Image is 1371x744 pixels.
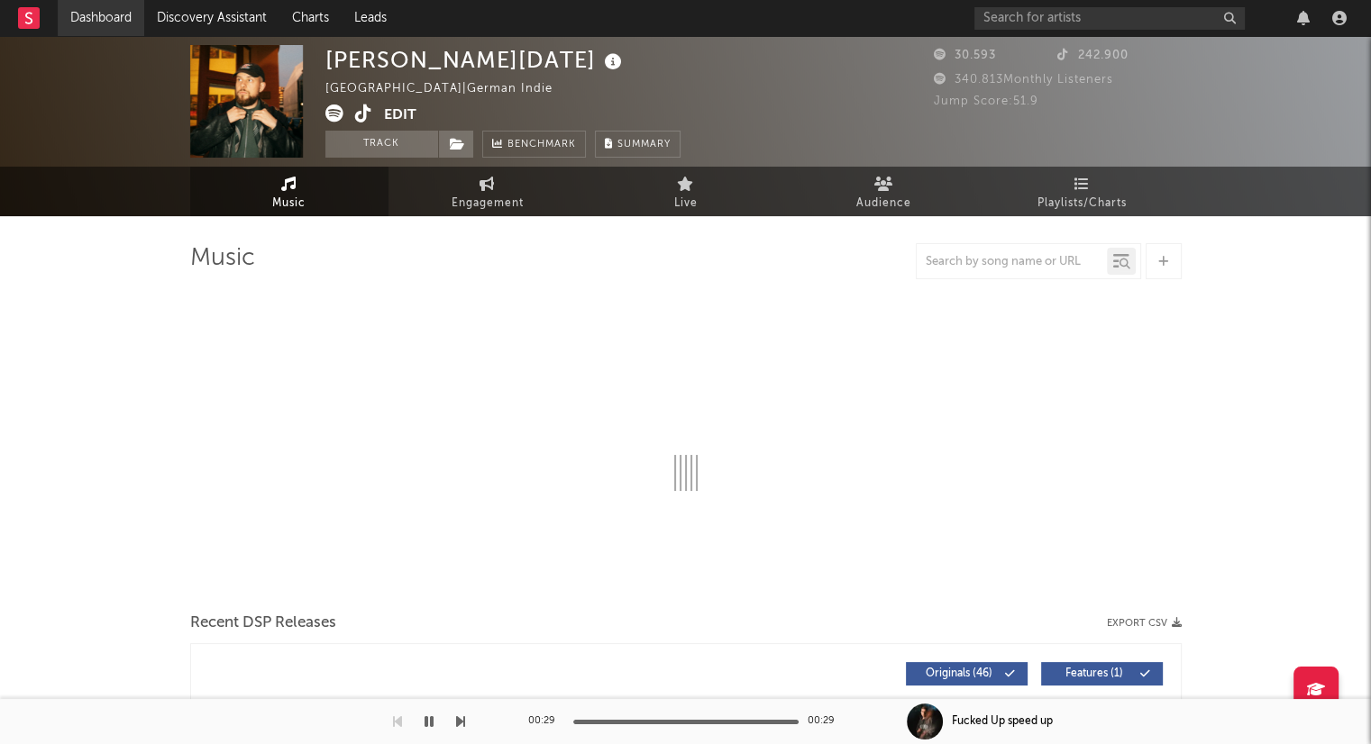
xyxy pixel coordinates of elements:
div: 00:29 [528,711,564,732]
span: Music [272,193,306,214]
span: Audience [856,193,911,214]
button: Edit [384,104,416,127]
span: Features ( 1 ) [1053,668,1136,679]
button: Features(1) [1041,662,1163,685]
span: Originals ( 46 ) [918,668,1001,679]
span: Benchmark [507,134,576,156]
span: Jump Score: 51.9 [934,95,1038,107]
button: Originals(46) [906,662,1028,685]
a: Music [190,167,388,216]
a: Engagement [388,167,587,216]
span: Live [674,193,698,214]
a: Benchmark [482,131,586,158]
button: Summary [595,131,681,158]
div: [GEOGRAPHIC_DATA] | German Indie [325,78,573,100]
span: Engagement [452,193,524,214]
div: 00:29 [808,711,844,732]
span: 30.593 [934,50,996,61]
div: [PERSON_NAME][DATE] [325,45,626,75]
button: Export CSV [1107,618,1182,629]
button: Track [325,131,438,158]
span: Recent DSP Releases [190,612,336,634]
span: Playlists/Charts [1037,193,1127,214]
span: 242.900 [1057,50,1129,61]
div: Fucked Up speed up [952,713,1053,730]
input: Search for artists [974,7,1245,30]
a: Live [587,167,785,216]
span: Summary [617,140,671,150]
a: Audience [785,167,983,216]
span: 340.813 Monthly Listeners [934,74,1113,86]
input: Search by song name or URL [917,255,1107,269]
a: Playlists/Charts [983,167,1182,216]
